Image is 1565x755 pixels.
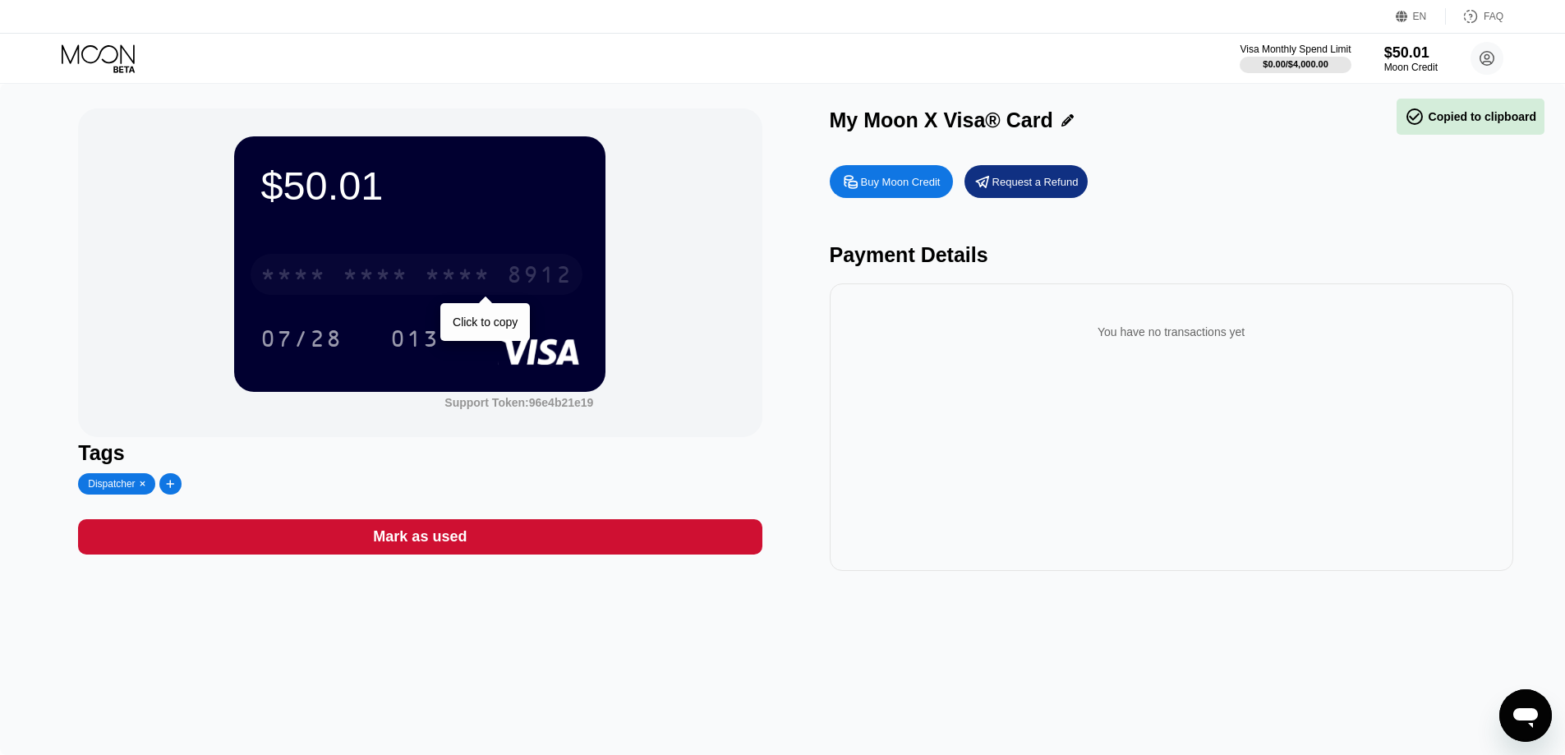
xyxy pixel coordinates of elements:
div: Click to copy [453,315,518,329]
div: Dispatcher [88,478,135,490]
div: Visa Monthly Spend Limit [1240,44,1351,55]
div: 07/28 [248,318,355,359]
div: 8912 [507,264,573,290]
div: Payment Details [830,243,1513,267]
iframe: Button to launch messaging window [1499,689,1552,742]
div: Copied to clipboard [1405,107,1536,127]
div: Buy Moon Credit [830,165,953,198]
span:  [1405,107,1425,127]
div: Request a Refund [964,165,1088,198]
div: $0.00 / $4,000.00 [1263,59,1328,69]
div: You have no transactions yet [843,309,1500,355]
div: Mark as used [373,527,467,546]
div: 013 [378,318,452,359]
div: $50.01Moon Credit [1384,44,1438,73]
div: Visa Monthly Spend Limit$0.00/$4,000.00 [1240,44,1351,73]
div: Support Token:96e4b21e19 [444,396,593,409]
div: My Moon X Visa® Card [830,108,1053,132]
div: $50.01 [1384,44,1438,62]
div: Mark as used [78,519,762,555]
div: FAQ [1484,11,1503,22]
div: FAQ [1446,8,1503,25]
div: Request a Refund [992,175,1079,189]
div: Support Token: 96e4b21e19 [444,396,593,409]
div: EN [1396,8,1446,25]
div: EN [1413,11,1427,22]
div: 013 [390,328,440,354]
div: Buy Moon Credit [861,175,941,189]
div: Moon Credit [1384,62,1438,73]
div: $50.01 [260,163,579,209]
div: 07/28 [260,328,343,354]
div: Tags [78,441,762,465]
